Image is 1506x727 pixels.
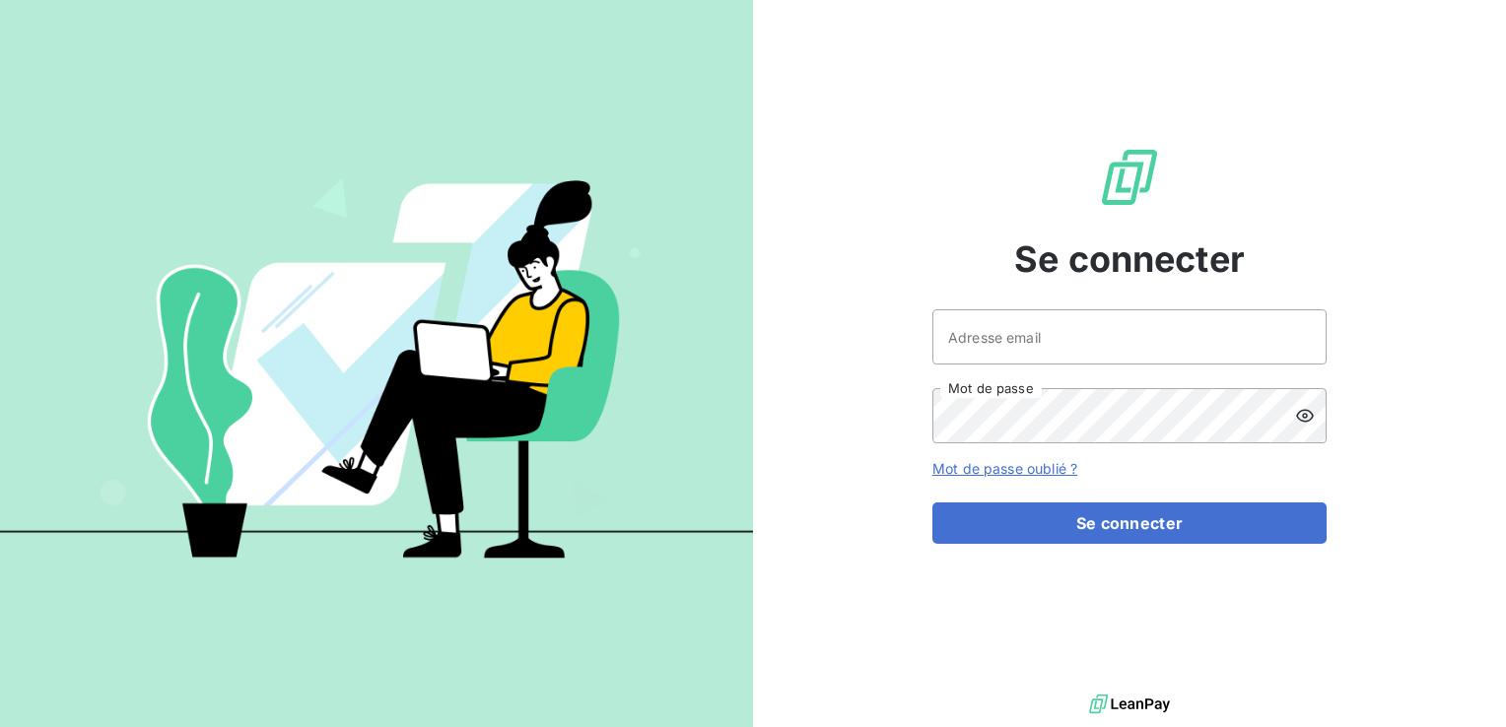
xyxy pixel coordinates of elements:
[932,460,1077,477] a: Mot de passe oublié ?
[1098,146,1161,209] img: Logo LeanPay
[1089,690,1170,719] img: logo
[932,502,1327,544] button: Se connecter
[932,309,1327,364] input: placeholder
[1014,232,1245,286] span: Se connecter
